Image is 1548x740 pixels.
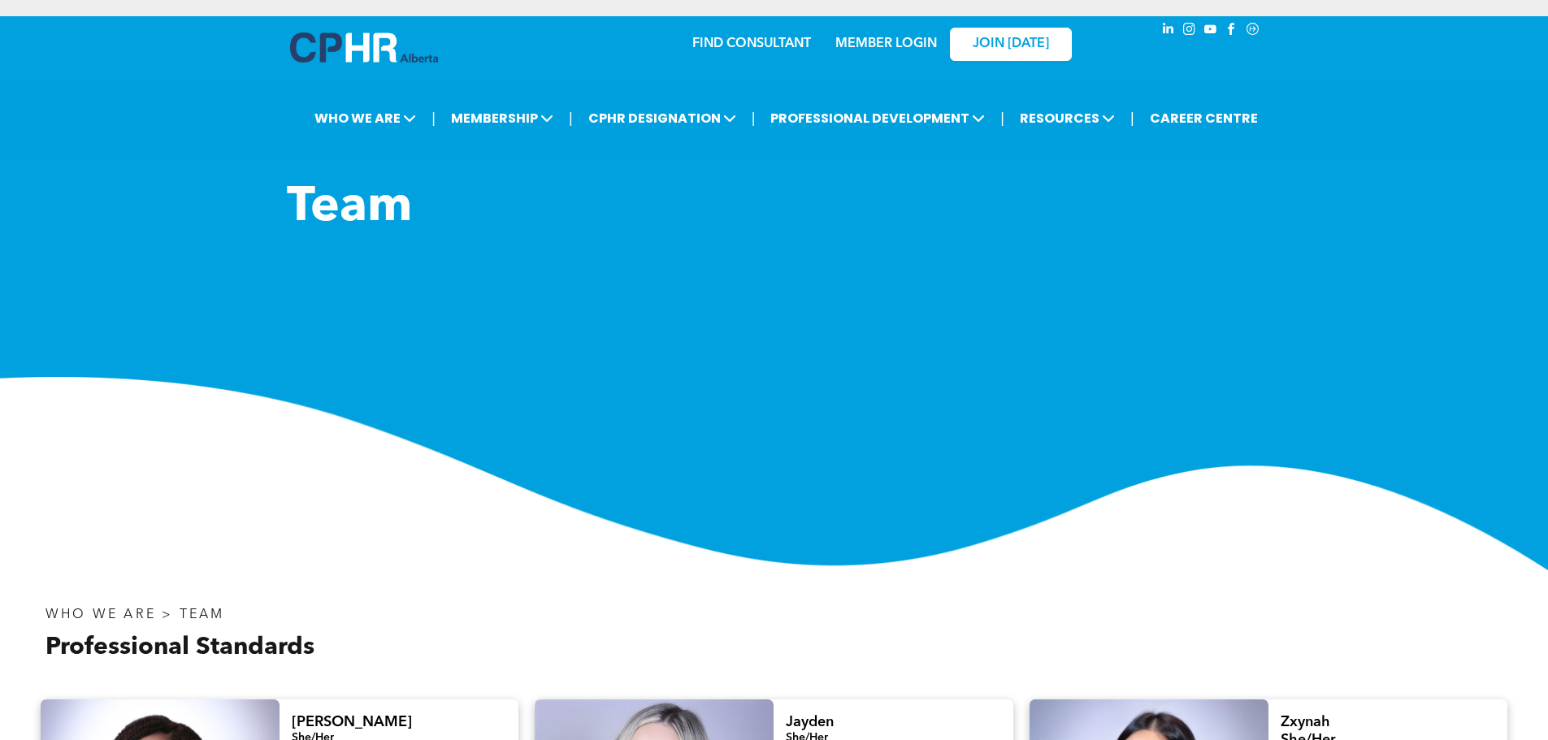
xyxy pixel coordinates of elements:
span: Team [287,184,412,232]
li: | [431,102,436,135]
a: JOIN [DATE] [950,28,1072,61]
a: facebook [1223,20,1241,42]
span: RESOURCES [1015,103,1120,133]
span: CPHR DESIGNATION [583,103,741,133]
span: Professional Standards [46,635,314,660]
span: MEMBERSHIP [446,103,558,133]
li: | [569,102,573,135]
span: WHO WE ARE > TEAM [46,608,224,621]
a: MEMBER LOGIN [835,37,937,50]
span: [PERSON_NAME] [292,715,412,729]
span: Jayden [786,715,834,729]
a: linkedin [1160,20,1177,42]
span: PROFESSIONAL DEVELOPMENT [765,103,990,133]
li: | [1130,102,1134,135]
li: | [752,102,756,135]
a: instagram [1181,20,1199,42]
a: CAREER CENTRE [1145,103,1263,133]
span: JOIN [DATE] [973,37,1049,52]
span: WHO WE ARE [310,103,421,133]
a: FIND CONSULTANT [692,37,811,50]
a: Social network [1244,20,1262,42]
img: A blue and white logo for cp alberta [290,32,438,63]
a: youtube [1202,20,1220,42]
li: | [1000,102,1004,135]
